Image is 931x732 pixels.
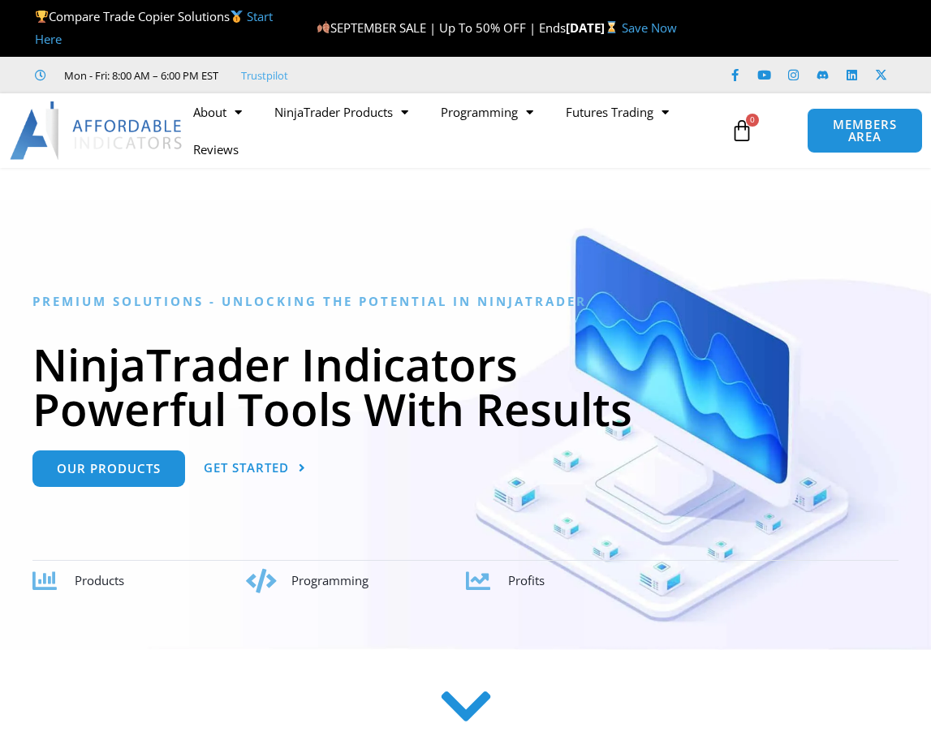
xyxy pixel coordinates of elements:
[32,450,185,487] a: Our Products
[10,101,184,160] img: LogoAI | Affordable Indicators – NinjaTrader
[32,294,899,309] h6: Premium Solutions - Unlocking the Potential in NinjaTrader
[231,11,243,23] img: 🥇
[36,11,48,23] img: 🏆
[550,93,685,131] a: Futures Trading
[746,114,759,127] span: 0
[807,108,923,153] a: MEMBERS AREA
[177,93,258,131] a: About
[204,450,306,487] a: Get Started
[60,66,218,85] span: Mon - Fri: 8:00 AM – 6:00 PM EST
[75,572,124,588] span: Products
[32,342,899,431] h1: NinjaTrader Indicators Powerful Tools With Results
[508,572,545,588] span: Profits
[566,19,622,36] strong: [DATE]
[177,131,255,168] a: Reviews
[241,66,288,85] a: Trustpilot
[317,19,566,36] span: SEPTEMBER SALE | Up To 50% OFF | Ends
[291,572,369,588] span: Programming
[706,107,778,154] a: 0
[35,8,273,47] a: Start Here
[57,463,161,475] span: Our Products
[622,19,677,36] a: Save Now
[317,21,330,33] img: 🍂
[258,93,425,131] a: NinjaTrader Products
[824,118,906,143] span: MEMBERS AREA
[177,93,726,168] nav: Menu
[425,93,550,131] a: Programming
[204,462,289,474] span: Get Started
[606,21,618,33] img: ⌛
[35,8,273,47] span: Compare Trade Copier Solutions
